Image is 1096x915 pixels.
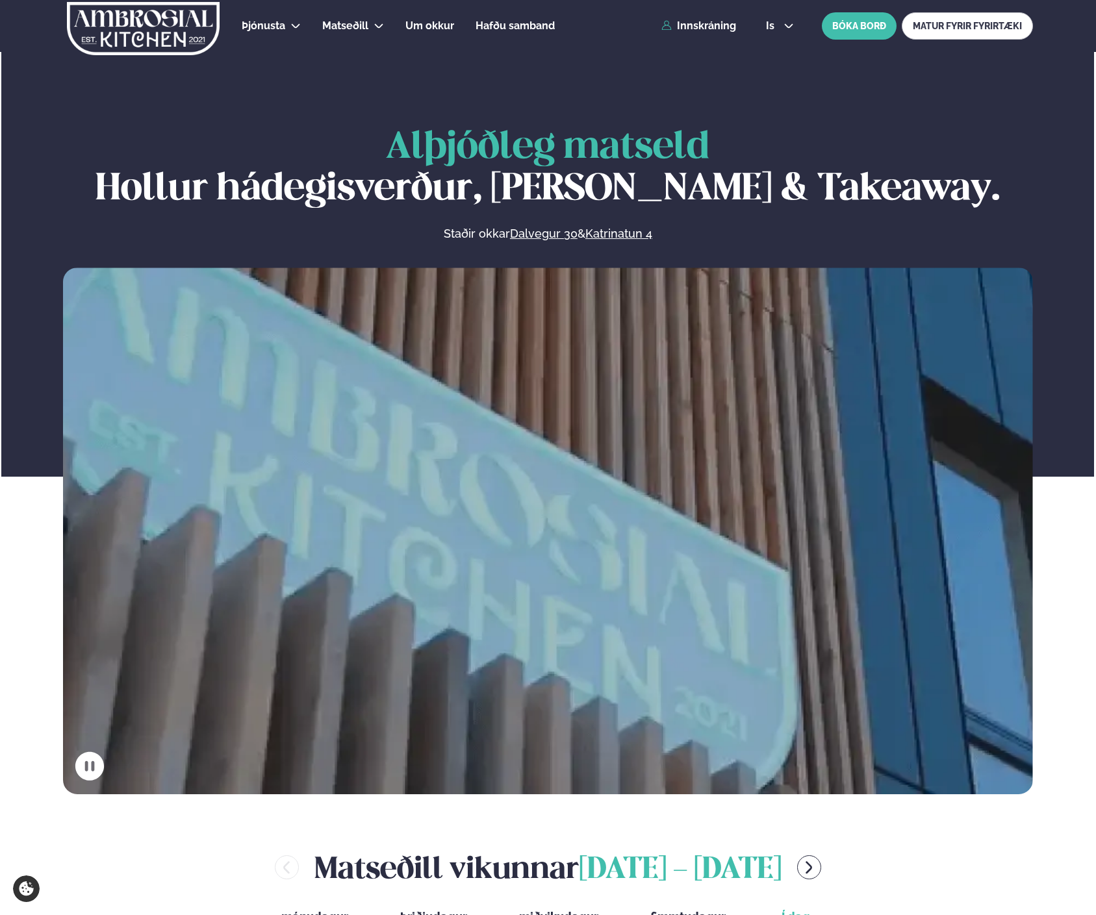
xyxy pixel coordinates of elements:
a: Um okkur [405,18,454,34]
a: Innskráning [661,20,736,32]
button: menu-btn-left [275,855,299,879]
a: Hafðu samband [476,18,555,34]
button: menu-btn-right [797,855,821,879]
a: Cookie settings [13,875,40,902]
span: is [766,21,778,31]
a: Þjónusta [242,18,285,34]
h2: Matseðill vikunnar [314,846,782,888]
span: Hafðu samband [476,19,555,32]
a: MATUR FYRIR FYRIRTÆKI [902,12,1033,40]
button: BÓKA BORÐ [822,12,897,40]
a: Matseðill [322,18,368,34]
h1: Hollur hádegisverður, [PERSON_NAME] & Takeaway. [63,127,1033,210]
span: [DATE] - [DATE] [579,856,782,884]
span: Um okkur [405,19,454,32]
a: Dalvegur 30 [510,226,578,242]
a: Katrinatun 4 [585,226,652,242]
span: Matseðill [322,19,368,32]
p: Staðir okkar & [302,226,793,242]
img: logo [66,2,221,55]
span: Þjónusta [242,19,285,32]
span: Alþjóðleg matseld [386,130,709,166]
button: is [756,21,804,31]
